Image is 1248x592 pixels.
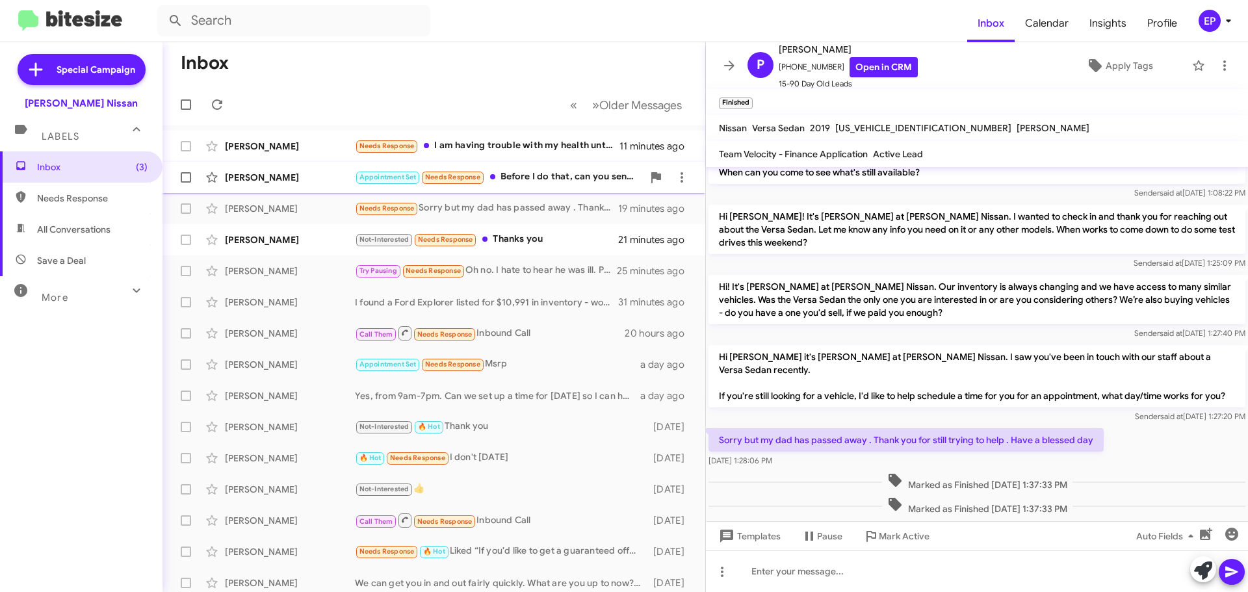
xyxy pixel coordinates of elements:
[779,42,918,57] span: [PERSON_NAME]
[359,173,417,181] span: Appointment Set
[355,138,619,153] div: I am having trouble with my health until I get answers i can't get around very good
[562,92,585,118] button: Previous
[359,360,417,368] span: Appointment Set
[37,223,110,236] span: All Conversations
[719,148,868,160] span: Team Velocity - Finance Application
[967,5,1015,42] span: Inbox
[708,345,1245,407] p: Hi [PERSON_NAME] it's [PERSON_NAME] at [PERSON_NAME] Nissan. I saw you've been in touch with our ...
[418,235,473,244] span: Needs Response
[225,545,355,558] div: [PERSON_NAME]
[355,389,640,402] div: Yes, from 9am-7pm. Can we set up a time for [DATE] so I can have the Q50s cooled down and ready f...
[406,266,461,275] span: Needs Response
[1137,5,1188,42] a: Profile
[417,330,473,339] span: Needs Response
[42,131,79,142] span: Labels
[647,452,695,465] div: [DATE]
[618,202,695,215] div: 19 minutes ago
[359,454,382,462] span: 🔥 Hot
[716,524,781,548] span: Templates
[355,357,640,372] div: Msrp
[706,524,791,548] button: Templates
[57,63,135,76] span: Special Campaign
[1199,10,1221,32] div: EP
[810,122,830,134] span: 2019
[817,524,842,548] span: Pause
[417,517,473,526] span: Needs Response
[359,266,397,275] span: Try Pausing
[1106,54,1153,77] span: Apply Tags
[708,205,1245,254] p: Hi [PERSON_NAME]! It's [PERSON_NAME] at [PERSON_NAME] Nissan. I wanted to check in and thank you ...
[18,54,146,85] a: Special Campaign
[1126,524,1209,548] button: Auto Fields
[225,358,355,371] div: [PERSON_NAME]
[225,420,355,433] div: [PERSON_NAME]
[25,97,138,110] div: [PERSON_NAME] Nissan
[647,483,695,496] div: [DATE]
[708,275,1245,324] p: Hi! It's [PERSON_NAME] at [PERSON_NAME] Nissan. Our inventory is always changing and we have acce...
[359,235,409,244] span: Not-Interested
[37,161,148,174] span: Inbox
[1017,122,1089,134] span: [PERSON_NAME]
[355,450,647,465] div: I don't [DATE]
[708,456,772,465] span: [DATE] 1:28:06 PM
[355,325,625,341] div: Inbound Call
[181,53,229,73] h1: Inbox
[757,55,764,75] span: P
[882,496,1072,515] span: Marked as Finished [DATE] 1:37:33 PM
[1135,411,1245,421] span: Sender [DATE] 1:27:20 PM
[390,454,445,462] span: Needs Response
[418,422,440,431] span: 🔥 Hot
[225,514,355,527] div: [PERSON_NAME]
[157,5,430,36] input: Search
[359,142,415,150] span: Needs Response
[355,232,618,247] div: Thanks you
[1159,258,1182,268] span: said at
[850,57,918,77] a: Open in CRM
[779,77,918,90] span: 15-90 Day Old Leads
[1015,5,1079,42] span: Calendar
[599,98,682,112] span: Older Messages
[647,514,695,527] div: [DATE]
[1134,328,1245,338] span: Sender [DATE] 1:27:40 PM
[425,173,480,181] span: Needs Response
[225,452,355,465] div: [PERSON_NAME]
[584,92,690,118] button: Next
[225,202,355,215] div: [PERSON_NAME]
[225,233,355,246] div: [PERSON_NAME]
[1160,328,1182,338] span: said at
[1079,5,1137,42] a: Insights
[359,204,415,212] span: Needs Response
[719,97,753,109] small: Finished
[355,544,647,559] div: Liked “If you'd like to get a guaranteed offer, just let me know of a time/day that works for you...
[359,422,409,431] span: Not-Interested
[617,264,695,277] div: 25 minutes ago
[355,576,647,589] div: We can get you in and out fairly quickly. What are you up to now? The evening rush hasn't started...
[618,296,695,309] div: 31 minutes ago
[42,292,68,303] span: More
[355,296,618,309] div: I found a Ford Explorer listed for $10,991 in inventory - would that be too large of a vehicle?
[853,524,940,548] button: Mark Active
[647,576,695,589] div: [DATE]
[791,524,853,548] button: Pause
[752,122,805,134] span: Versa Sedan
[359,485,409,493] span: Not-Interested
[225,171,355,184] div: [PERSON_NAME]
[619,140,695,153] div: 11 minutes ago
[719,122,747,134] span: Nissan
[1188,10,1234,32] button: EP
[359,517,393,526] span: Call Them
[355,419,647,434] div: Thank you
[570,97,577,113] span: «
[1136,524,1199,548] span: Auto Fields
[359,330,393,339] span: Call Them
[563,92,690,118] nav: Page navigation example
[225,576,355,589] div: [PERSON_NAME]
[708,428,1104,452] p: Sorry but my dad has passed away . Thank you for still trying to help . Have a blessed day
[1134,258,1245,268] span: Sender [DATE] 1:25:09 PM
[835,122,1011,134] span: [US_VEHICLE_IDENTIFICATION_NUMBER]
[225,296,355,309] div: [PERSON_NAME]
[882,472,1072,491] span: Marked as Finished [DATE] 1:37:33 PM
[873,148,923,160] span: Active Lead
